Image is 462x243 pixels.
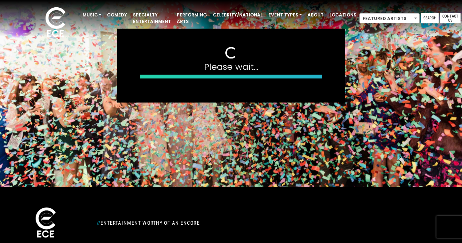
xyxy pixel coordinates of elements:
[210,9,266,21] a: Celebrity/National
[359,13,420,23] span: Featured Artists
[37,5,74,41] img: ece_new_logo_whitev2-1.png
[266,9,305,21] a: Event Types
[104,9,130,21] a: Comedy
[130,9,174,28] a: Specialty Entertainment
[440,13,461,23] a: Contact Us
[27,205,64,241] img: ece_new_logo_whitev2-1.png
[140,61,322,72] h4: Please wait...
[360,14,419,24] span: Featured Artists
[174,9,210,28] a: Performing Arts
[80,9,104,21] a: Music
[421,13,439,23] a: Search
[92,217,301,229] div: Entertainment Worthy of an Encore
[327,9,359,21] a: Locations
[305,9,327,21] a: About
[97,220,100,226] span: //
